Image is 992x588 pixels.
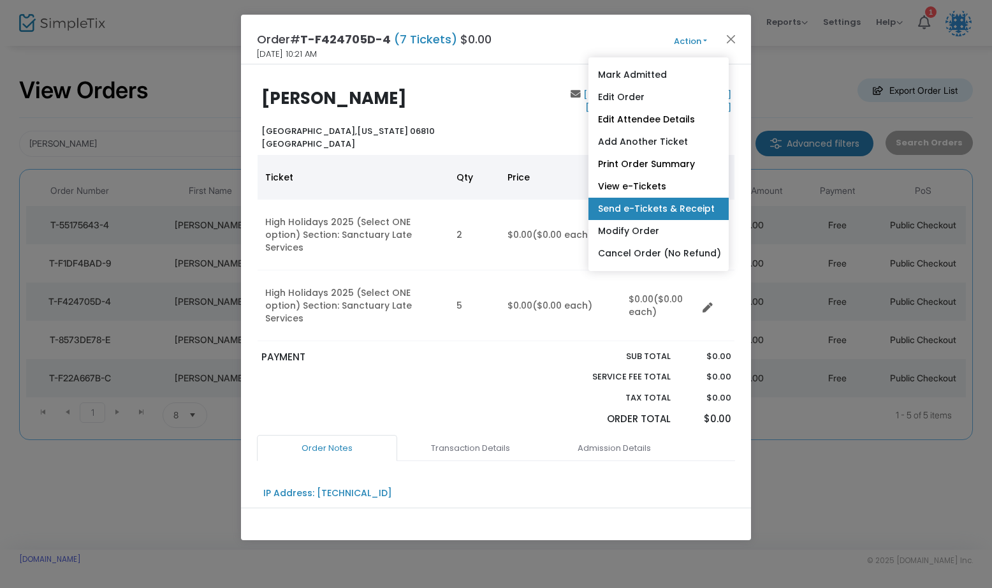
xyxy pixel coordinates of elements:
[261,125,357,137] span: [GEOGRAPHIC_DATA],
[544,435,684,462] a: Admission Details
[588,153,729,175] a: Print Order Summary
[723,31,740,47] button: Close
[588,220,729,242] a: Modify Order
[588,242,729,265] a: Cancel Order (No Refund)
[261,125,435,150] b: [US_STATE] 06810 [GEOGRAPHIC_DATA]
[588,198,729,220] a: Send e-Tickets & Receipt
[500,155,621,200] th: Price
[500,270,621,341] td: $0.00
[629,293,683,318] span: ($0.00 each)
[258,270,449,341] td: High Holidays 2025 (Select ONE option) Section: Sanctuary Late Services
[652,34,729,48] button: Action
[588,108,729,131] a: Edit Attendee Details
[532,299,592,312] span: ($0.00 each)
[562,350,671,363] p: Sub total
[449,200,500,270] td: 2
[258,155,449,200] th: Ticket
[683,371,731,383] p: $0.00
[449,155,500,200] th: Qty
[683,412,731,427] p: $0.00
[588,64,729,86] a: Mark Admitted
[257,48,317,61] span: [DATE] 10:21 AM
[588,131,729,153] a: Add Another Ticket
[683,350,731,363] p: $0.00
[300,31,391,47] span: T-F424705D-4
[263,487,392,500] div: IP Address: [TECHNICAL_ID]
[562,371,671,383] p: Service Fee Total
[621,270,697,341] td: $0.00
[261,350,490,365] p: PAYMENT
[258,155,734,341] div: Data table
[449,270,500,341] td: 5
[257,31,492,48] h4: Order# $0.00
[257,435,397,462] a: Order Notes
[562,392,671,404] p: Tax Total
[562,412,671,427] p: Order Total
[683,392,731,404] p: $0.00
[500,200,621,270] td: $0.00
[532,228,592,241] span: ($0.00 each)
[581,89,731,114] a: [PERSON_NAME][EMAIL_ADDRESS][PERSON_NAME][DOMAIN_NAME]
[261,87,407,110] b: [PERSON_NAME]
[391,31,460,47] span: (7 Tickets)
[588,175,729,198] a: View e-Tickets
[400,435,541,462] a: Transaction Details
[588,86,729,108] a: Edit Order
[258,200,449,270] td: High Holidays 2025 (Select ONE option) Section: Sanctuary Late Services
